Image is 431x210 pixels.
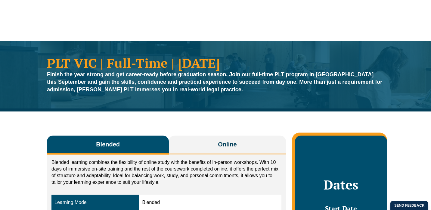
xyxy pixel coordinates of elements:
[47,56,384,69] h1: PLT VIC | Full-Time | [DATE]
[218,140,237,149] span: Online
[301,177,381,192] h2: Dates
[96,140,120,149] span: Blended
[142,199,278,206] div: Blended
[54,199,136,206] div: Learning Mode
[51,159,281,186] p: Blended learning combines the flexibility of online study with the benefits of in-person workshop...
[47,71,382,92] strong: Finish the year strong and get career-ready before graduation season. Join our full-time PLT prog...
